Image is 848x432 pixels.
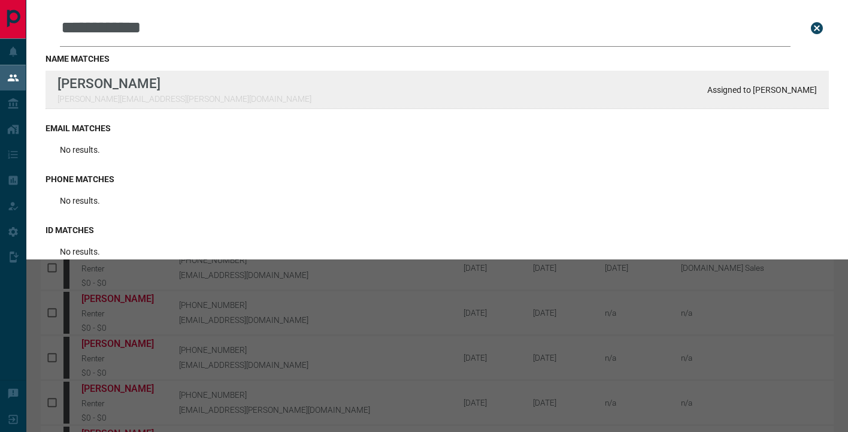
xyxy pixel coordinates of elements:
p: [PERSON_NAME][EMAIL_ADDRESS][PERSON_NAME][DOMAIN_NAME] [57,94,311,104]
button: close search bar [805,16,829,40]
p: No results. [60,247,100,256]
p: [PERSON_NAME] [57,75,311,91]
p: No results. [60,196,100,206]
p: Assigned to [PERSON_NAME] [707,85,817,95]
p: No results. [60,145,100,155]
h3: id matches [46,225,829,235]
h3: name matches [46,54,829,64]
h3: email matches [46,123,829,133]
h3: phone matches [46,174,829,184]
